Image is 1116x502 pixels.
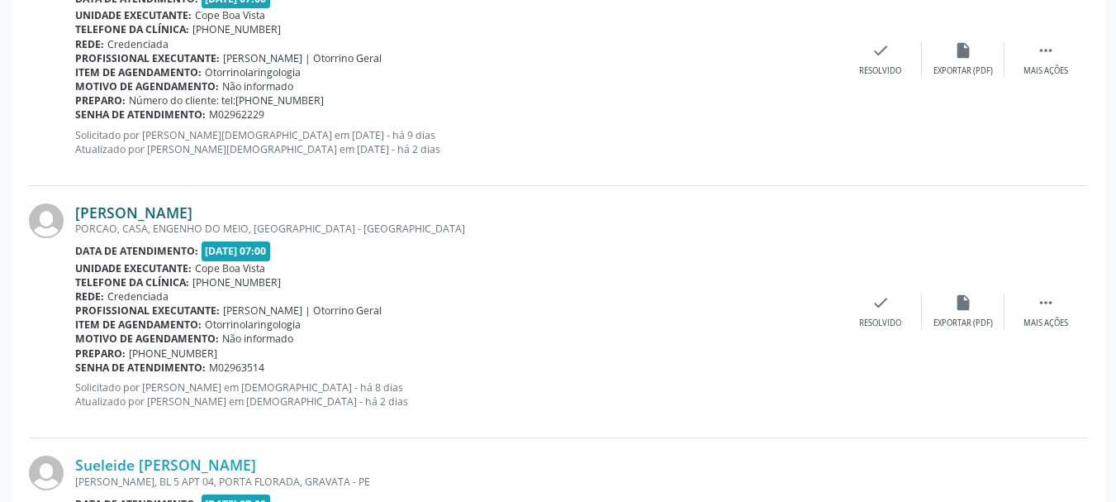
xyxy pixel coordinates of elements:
a: [PERSON_NAME] [75,203,192,222]
b: Data de atendimento: [75,244,198,258]
b: Profissional executante: [75,304,220,318]
i: check [871,294,890,312]
b: Unidade executante: [75,261,192,275]
i: insert_drive_file [954,294,972,312]
span: [PERSON_NAME] | Otorrino Geral [223,51,382,65]
span: Credenciada [107,289,169,304]
span: Cope Boa Vista [195,8,265,22]
span: Cope Boa Vista [195,261,265,275]
b: Preparo: [75,347,126,361]
span: [PHONE_NUMBER] [192,22,281,36]
span: [PHONE_NUMBER] [129,347,217,361]
b: Profissional executante: [75,51,220,65]
img: img [29,203,64,238]
b: Unidade executante: [75,8,192,22]
p: Solicitado por [PERSON_NAME][DEMOGRAPHIC_DATA] em [DATE] - há 9 dias Atualizado por [PERSON_NAME]... [75,128,839,156]
span: [PERSON_NAME] | Otorrino Geral [223,304,382,318]
img: img [29,456,64,490]
span: M02963514 [209,361,264,375]
i: check [871,41,890,60]
span: Número do cliente: tel:[PHONE_NUMBER] [129,93,324,108]
div: [PERSON_NAME], BL 5 APT 04, PORTA FLORADA, GRAVATA - PE [75,475,839,489]
span: Não informado [222,79,293,93]
div: Mais ações [1023,65,1068,77]
b: Item de agendamento: [75,65,202,79]
b: Item de agendamento: [75,318,202,332]
b: Telefone da clínica: [75,275,189,289]
i: insert_drive_file [954,41,972,60]
p: Solicitado por [PERSON_NAME] em [DEMOGRAPHIC_DATA] - há 8 dias Atualizado por [PERSON_NAME] em [D... [75,380,839,409]
b: Telefone da clínica: [75,22,189,36]
div: Mais ações [1023,318,1068,329]
span: [DATE] 07:00 [202,241,271,261]
i:  [1037,41,1055,60]
a: Sueleide [PERSON_NAME] [75,456,256,474]
div: Resolvido [859,65,901,77]
b: Senha de atendimento: [75,108,206,122]
b: Preparo: [75,93,126,108]
b: Motivo de agendamento: [75,79,219,93]
span: Credenciada [107,37,169,51]
span: Otorrinolaringologia [205,65,301,79]
i:  [1037,294,1055,312]
b: Senha de atendimento: [75,361,206,375]
span: M02962229 [209,108,264,122]
span: Otorrinolaringologia [205,318,301,332]
div: PORCAO, CASA, ENGENHO DO MEIO, [GEOGRAPHIC_DATA] - [GEOGRAPHIC_DATA] [75,222,839,236]
span: [PHONE_NUMBER] [192,275,281,289]
b: Rede: [75,289,104,304]
b: Rede: [75,37,104,51]
div: Resolvido [859,318,901,329]
div: Exportar (PDF) [933,65,993,77]
div: Exportar (PDF) [933,318,993,329]
b: Motivo de agendamento: [75,332,219,346]
span: Não informado [222,332,293,346]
